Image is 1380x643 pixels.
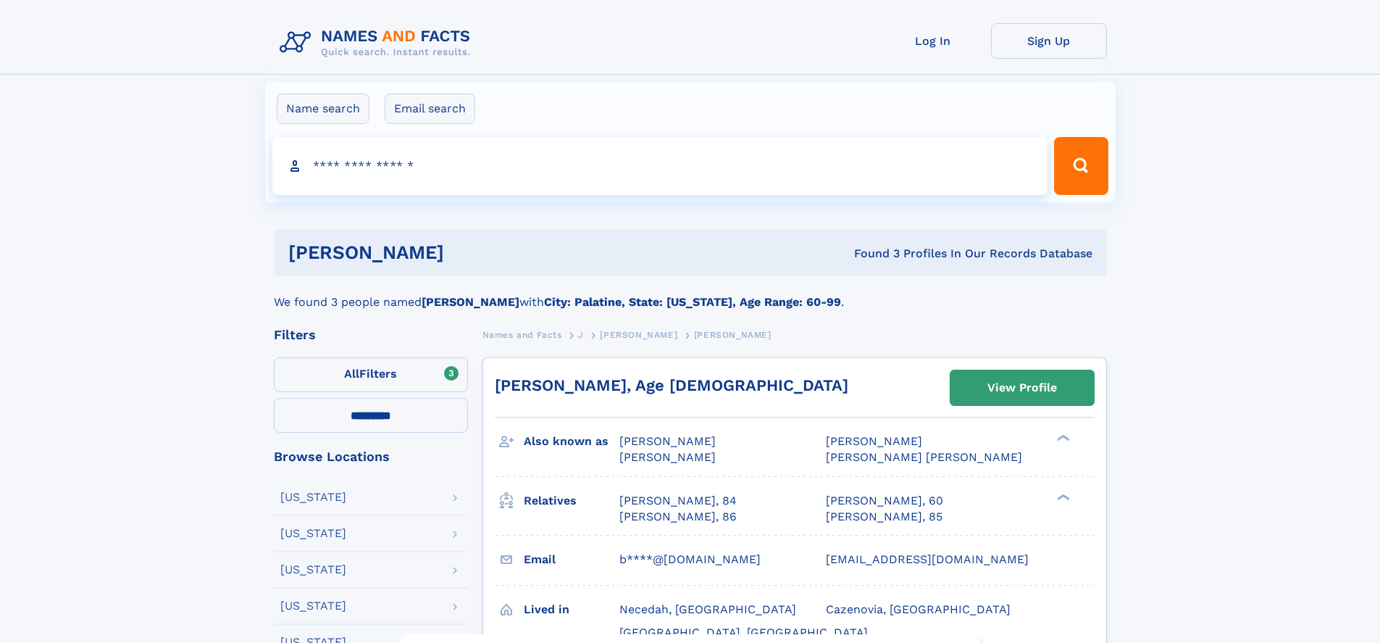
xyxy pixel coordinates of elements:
[274,328,468,341] div: Filters
[649,246,1092,262] div: Found 3 Profiles In Our Records Database
[600,325,677,344] a: [PERSON_NAME]
[826,552,1029,566] span: [EMAIL_ADDRESS][DOMAIN_NAME]
[619,450,716,464] span: [PERSON_NAME]
[987,371,1057,405] div: View Profile
[694,330,771,340] span: [PERSON_NAME]
[578,325,584,344] a: J
[619,509,737,525] a: [PERSON_NAME], 86
[277,94,369,124] label: Name search
[524,489,619,513] h3: Relatives
[1053,433,1071,443] div: ❯
[578,330,584,340] span: J
[1053,492,1071,502] div: ❯
[950,370,1094,405] a: View Profile
[482,325,562,344] a: Names and Facts
[344,367,359,381] span: All
[274,276,1107,311] div: We found 3 people named with .
[422,295,519,309] b: [PERSON_NAME]
[274,23,482,62] img: Logo Names and Facts
[619,602,796,616] span: Necedah, [GEOGRAPHIC_DATA]
[385,94,475,124] label: Email search
[619,493,737,509] a: [PERSON_NAME], 84
[495,376,848,394] a: [PERSON_NAME], Age [DEMOGRAPHIC_DATA]
[600,330,677,340] span: [PERSON_NAME]
[280,564,346,576] div: [US_STATE]
[524,547,619,572] h3: Email
[524,597,619,622] h3: Lived in
[826,493,943,509] a: [PERSON_NAME], 60
[619,434,716,448] span: [PERSON_NAME]
[991,23,1107,59] a: Sign Up
[272,137,1048,195] input: search input
[280,528,346,539] div: [US_STATE]
[619,626,868,639] span: [GEOGRAPHIC_DATA], [GEOGRAPHIC_DATA]
[544,295,841,309] b: City: Palatine, State: [US_STATE], Age Range: 60-99
[524,429,619,454] h3: Also known as
[274,357,468,392] label: Filters
[826,434,922,448] span: [PERSON_NAME]
[826,509,942,525] a: [PERSON_NAME], 85
[288,244,649,262] h1: [PERSON_NAME]
[826,450,1022,464] span: [PERSON_NAME] [PERSON_NAME]
[280,491,346,503] div: [US_STATE]
[826,602,1011,616] span: Cazenovia, [GEOGRAPHIC_DATA]
[280,600,346,612] div: [US_STATE]
[875,23,991,59] a: Log In
[1054,137,1108,195] button: Search Button
[274,450,468,463] div: Browse Locations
